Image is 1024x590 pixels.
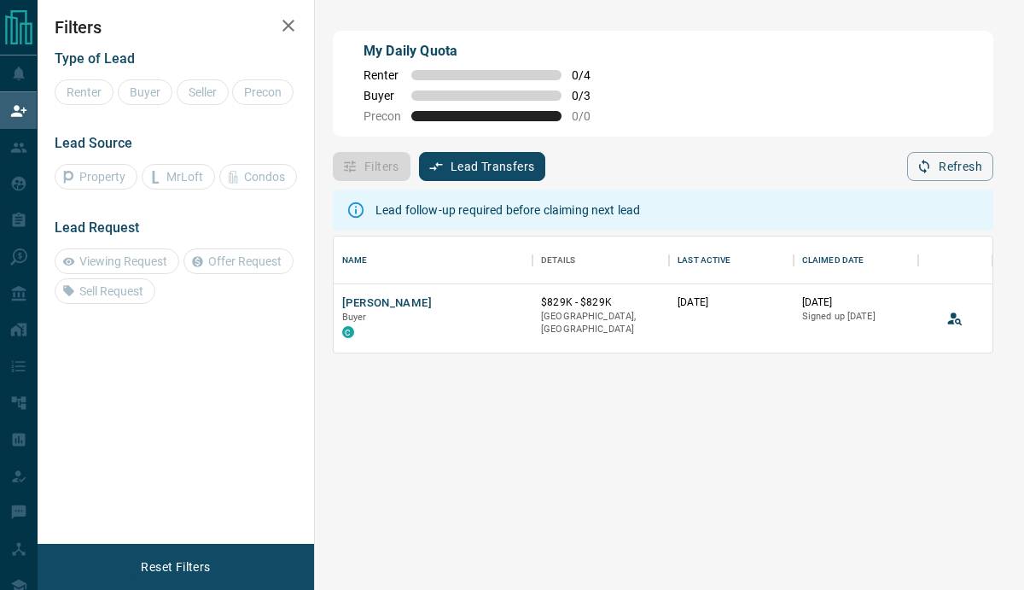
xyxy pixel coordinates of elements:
span: Renter [364,68,401,82]
div: Details [532,237,669,284]
h2: Filters [55,17,297,38]
div: Last Active [678,237,730,284]
span: Precon [364,109,401,123]
div: Claimed Date [794,237,918,284]
p: Signed up [DATE] [802,310,910,324]
p: [DATE] [802,295,910,310]
p: [DATE] [678,295,785,310]
span: Lead Source [55,135,132,151]
div: Name [342,237,368,284]
div: Lead follow-up required before claiming next lead [375,195,640,225]
button: View Lead [942,306,968,331]
div: Last Active [669,237,794,284]
span: 0 / 4 [572,68,609,82]
div: Details [541,237,575,284]
button: [PERSON_NAME] [342,295,432,312]
svg: View Lead [946,310,963,327]
button: Reset Filters [130,552,221,581]
div: condos.ca [342,326,354,338]
span: 0 / 3 [572,89,609,102]
p: [GEOGRAPHIC_DATA], [GEOGRAPHIC_DATA] [541,310,660,336]
div: Name [334,237,532,284]
span: 0 / 0 [572,109,609,123]
div: Claimed Date [802,237,864,284]
button: Refresh [907,152,993,181]
button: Lead Transfers [419,152,546,181]
span: Buyer [364,89,401,102]
span: Lead Request [55,219,139,236]
p: $829K - $829K [541,295,660,310]
span: Buyer [342,312,367,323]
span: Type of Lead [55,50,135,67]
p: My Daily Quota [364,41,609,61]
